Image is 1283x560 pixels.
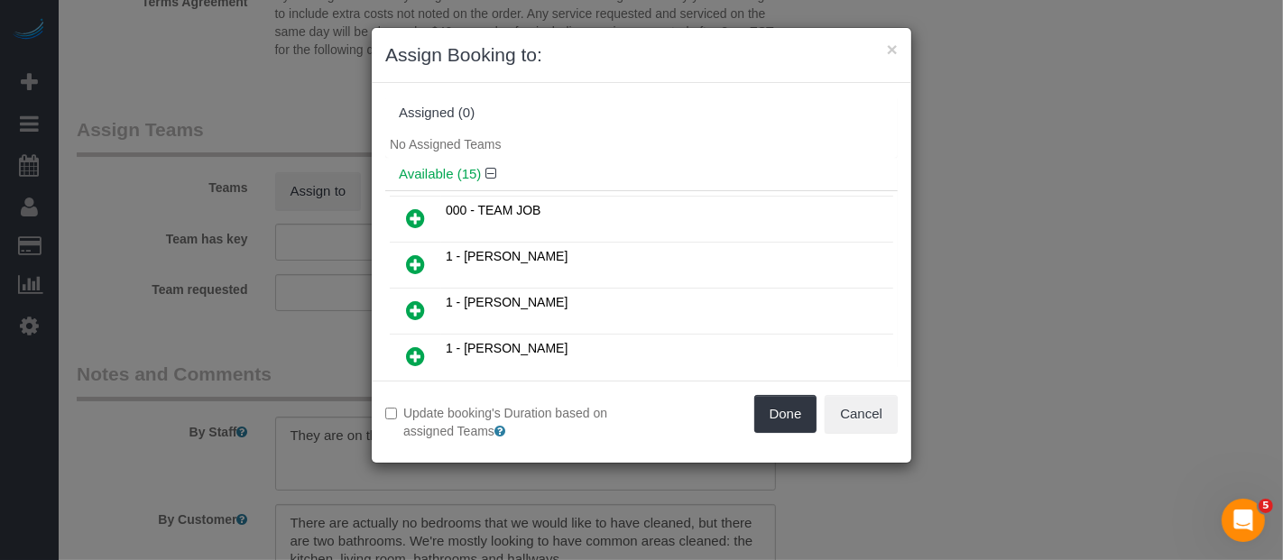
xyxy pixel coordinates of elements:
[446,203,541,217] span: 000 - TEAM JOB
[1259,499,1273,513] span: 5
[446,249,568,263] span: 1 - [PERSON_NAME]
[446,341,568,355] span: 1 - [PERSON_NAME]
[399,167,884,182] h4: Available (15)
[446,295,568,309] span: 1 - [PERSON_NAME]
[1222,499,1265,542] iframe: Intercom live chat
[385,41,898,69] h3: Assign Booking to:
[385,408,397,419] input: Update booking's Duration based on assigned Teams
[399,106,884,121] div: Assigned (0)
[825,395,898,433] button: Cancel
[385,404,628,440] label: Update booking's Duration based on assigned Teams
[390,137,501,151] span: No Assigned Teams
[754,395,817,433] button: Done
[887,40,898,59] button: ×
